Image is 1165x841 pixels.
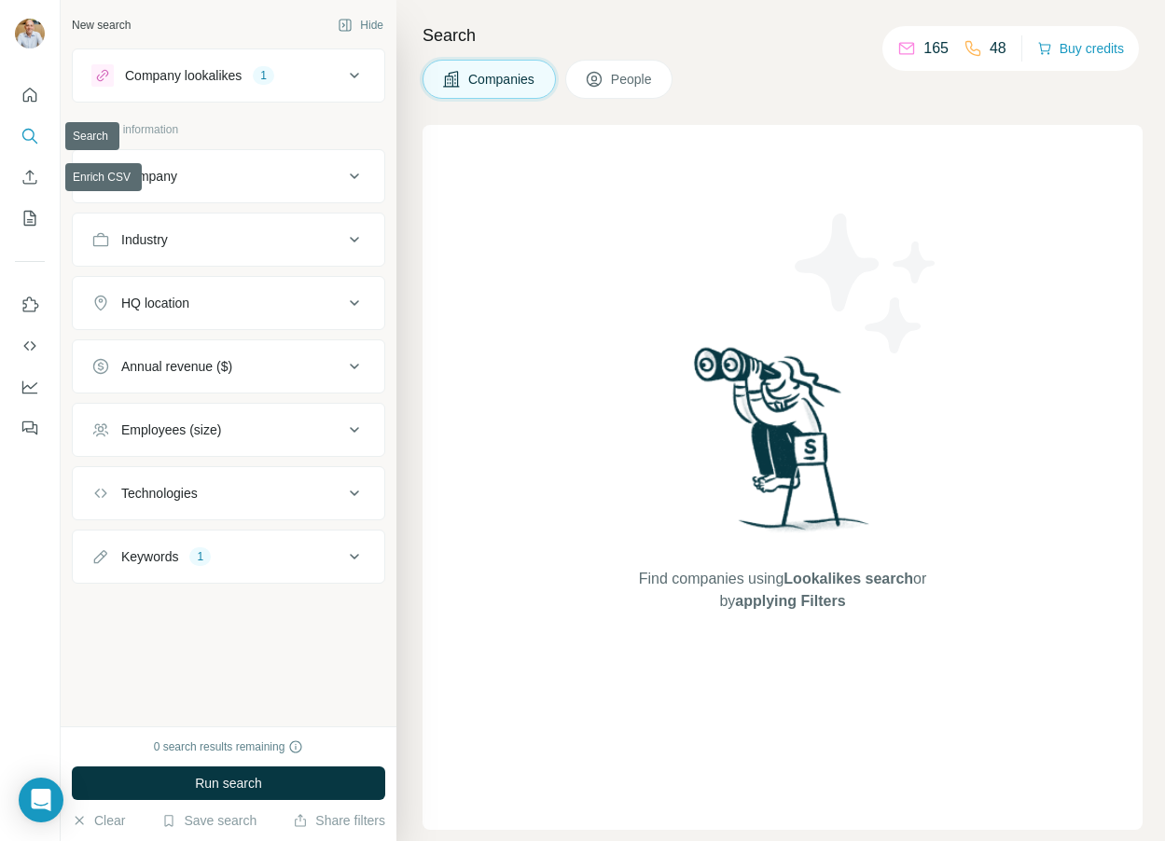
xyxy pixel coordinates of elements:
[633,568,932,613] span: Find companies using or by
[15,119,45,153] button: Search
[990,37,1006,60] p: 48
[121,420,221,439] div: Employees (size)
[72,811,125,830] button: Clear
[15,19,45,48] img: Avatar
[15,201,45,235] button: My lists
[253,67,274,84] div: 1
[468,70,536,89] span: Companies
[121,357,232,376] div: Annual revenue ($)
[189,548,211,565] div: 1
[72,121,385,138] p: Company information
[154,738,304,755] div: 0 search results remaining
[15,288,45,322] button: Use Surfe on LinkedIn
[735,593,845,609] span: applying Filters
[121,294,189,312] div: HQ location
[293,811,385,830] button: Share filters
[15,370,45,404] button: Dashboard
[611,70,654,89] span: People
[73,53,384,98] button: Company lookalikes1
[923,37,949,60] p: 165
[73,471,384,516] button: Technologies
[121,167,177,186] div: Company
[73,407,384,452] button: Employees (size)
[73,344,384,389] button: Annual revenue ($)
[125,66,242,85] div: Company lookalikes
[423,22,1143,48] h4: Search
[325,11,396,39] button: Hide
[161,811,257,830] button: Save search
[783,200,950,367] img: Surfe Illustration - Stars
[121,547,178,566] div: Keywords
[72,766,385,800] button: Run search
[73,154,384,199] button: Company
[15,78,45,112] button: Quick start
[784,571,913,586] span: Lookalikes search
[1037,35,1124,62] button: Buy credits
[73,281,384,325] button: HQ location
[686,342,880,550] img: Surfe Illustration - Woman searching with binoculars
[121,484,198,503] div: Technologies
[15,411,45,445] button: Feedback
[15,160,45,194] button: Enrich CSV
[121,230,168,249] div: Industry
[19,778,63,822] div: Open Intercom Messenger
[15,329,45,363] button: Use Surfe API
[73,217,384,262] button: Industry
[195,774,262,793] span: Run search
[72,17,131,34] div: New search
[73,534,384,579] button: Keywords1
